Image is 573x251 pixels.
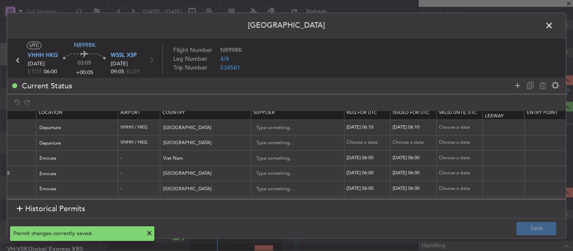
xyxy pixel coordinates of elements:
[439,185,482,192] div: Choose a date
[439,155,482,162] div: Choose a date
[393,170,436,177] div: [DATE] 06:00
[527,109,557,116] span: Entry Point
[393,155,436,162] div: [DATE] 06:00
[393,109,430,116] span: Issued For Utc
[439,109,477,116] span: Valid Until Utc
[393,140,436,147] div: Choose a date
[439,140,482,147] div: Choose a date
[439,124,482,131] div: Choose a date
[393,124,436,131] div: [DATE] 06:10
[485,106,508,119] span: Validity / Leeway
[439,170,482,177] div: Choose a date
[13,230,142,238] div: Permit changes correctly saved.
[393,185,436,192] div: [DATE] 06:00
[7,13,566,38] header: [GEOGRAPHIC_DATA]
